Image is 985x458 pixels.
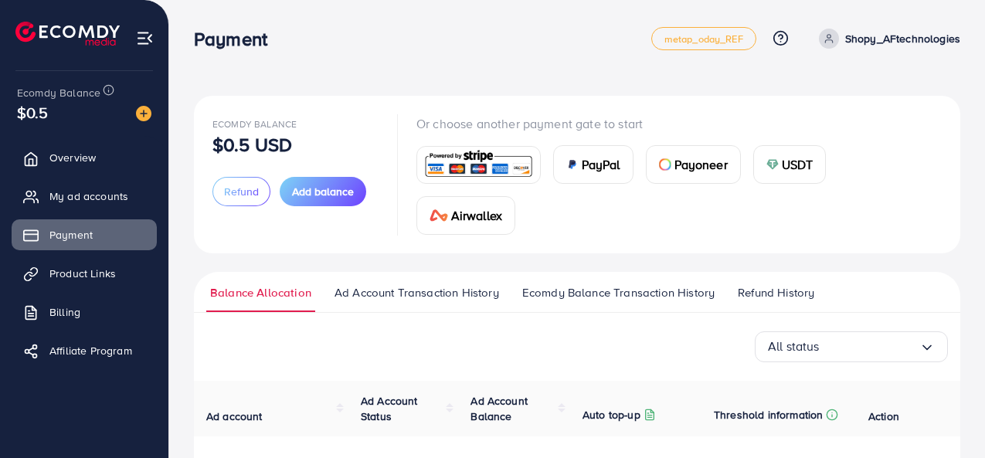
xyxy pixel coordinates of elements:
span: Ad account [206,409,263,424]
a: cardPayoneer [646,145,741,184]
p: Or choose another payment gate to start [416,114,942,133]
p: $0.5 USD [212,135,292,154]
img: logo [15,22,120,46]
span: Add balance [292,184,354,199]
p: Auto top-up [583,405,640,424]
a: Product Links [12,258,157,289]
p: Shopy_AFtechnologies [845,29,960,48]
img: card [422,148,535,182]
span: Billing [49,304,80,320]
span: Refund History [738,284,814,301]
span: Payment [49,227,93,243]
a: Payment [12,219,157,250]
img: card [766,158,779,171]
iframe: Chat [919,388,973,446]
span: All status [768,334,820,358]
span: Ecomdy Balance [212,117,297,131]
a: cardUSDT [753,145,827,184]
a: cardAirwallex [416,196,515,235]
span: Payoneer [674,155,728,174]
span: USDT [782,155,813,174]
span: Ecomdy Balance Transaction History [522,284,715,301]
img: card [659,158,671,171]
h3: Payment [194,28,280,50]
img: card [566,158,579,171]
span: metap_oday_REF [664,34,743,44]
a: Affiliate Program [12,335,157,366]
p: Threshold information [714,405,823,424]
a: cardPayPal [553,145,633,184]
span: Action [868,409,899,424]
span: Affiliate Program [49,343,132,358]
a: metap_oday_REF [651,27,756,50]
span: Ad Account Balance [470,393,528,424]
button: Add balance [280,177,366,206]
button: Refund [212,177,270,206]
span: Product Links [49,266,116,281]
span: Refund [224,184,259,199]
a: Shopy_AFtechnologies [813,29,960,49]
a: card [416,146,541,184]
span: Ecomdy Balance [17,85,100,100]
span: PayPal [582,155,620,174]
img: image [136,106,151,121]
span: My ad accounts [49,188,128,204]
div: Search for option [755,331,948,362]
a: My ad accounts [12,181,157,212]
input: Search for option [820,334,919,358]
a: Billing [12,297,157,327]
span: Overview [49,150,96,165]
img: card [430,209,448,222]
span: $0.5 [17,101,49,124]
span: Ad Account Status [361,393,418,424]
img: menu [136,29,154,47]
span: Balance Allocation [210,284,311,301]
span: Ad Account Transaction History [335,284,499,301]
span: Airwallex [451,206,502,225]
a: Overview [12,142,157,173]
